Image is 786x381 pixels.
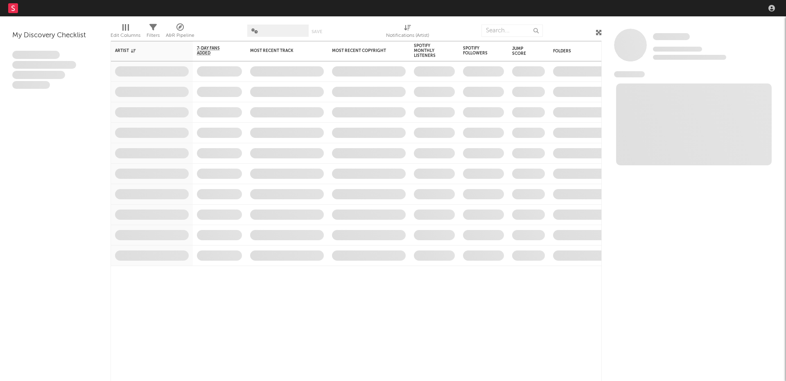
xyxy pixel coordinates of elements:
[614,71,645,77] span: News Feed
[115,48,176,53] div: Artist
[512,46,533,56] div: Jump Score
[653,33,690,40] span: Some Artist
[312,29,322,34] button: Save
[653,55,726,60] span: 0 fans last week
[147,20,160,44] div: Filters
[12,51,60,59] span: Lorem ipsum dolor
[386,31,429,41] div: Notifications (Artist)
[553,49,614,54] div: Folders
[12,31,98,41] div: My Discovery Checklist
[12,71,65,79] span: Praesent ac interdum
[386,20,429,44] div: Notifications (Artist)
[147,31,160,41] div: Filters
[12,81,50,89] span: Aliquam viverra
[481,25,543,37] input: Search...
[653,47,702,52] span: Tracking Since: [DATE]
[111,20,140,44] div: Edit Columns
[166,20,194,44] div: A&R Pipeline
[12,61,76,69] span: Integer aliquet in purus et
[463,46,492,56] div: Spotify Followers
[250,48,312,53] div: Most Recent Track
[414,43,443,58] div: Spotify Monthly Listeners
[332,48,393,53] div: Most Recent Copyright
[111,31,140,41] div: Edit Columns
[653,33,690,41] a: Some Artist
[197,46,230,56] span: 7-Day Fans Added
[166,31,194,41] div: A&R Pipeline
